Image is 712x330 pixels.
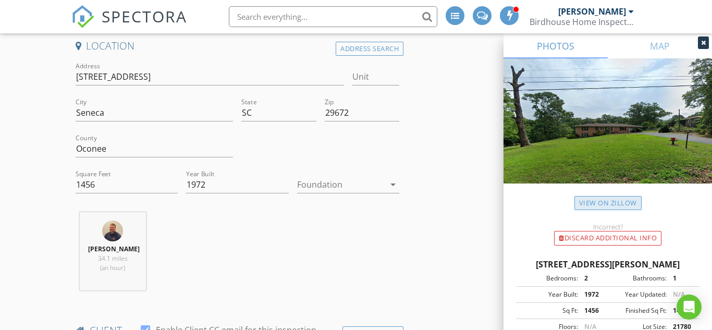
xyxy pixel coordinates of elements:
[229,6,437,27] input: Search everything...
[504,58,712,209] img: streetview
[102,5,187,27] span: SPECTORA
[608,33,712,58] a: MAP
[102,221,123,241] img: pic.jpeg
[76,39,399,53] h4: Location
[574,196,642,210] a: View on Zillow
[516,258,699,271] div: [STREET_ADDRESS][PERSON_NAME]
[71,14,187,36] a: SPECTORA
[387,178,399,191] i: arrow_drop_down
[519,306,578,315] div: Sq Ft:
[100,263,125,272] span: (an hour)
[554,231,661,246] div: Discard Additional info
[578,290,608,299] div: 1972
[667,274,696,283] div: 1
[88,245,140,253] strong: [PERSON_NAME]
[673,290,685,299] span: N/A
[608,274,667,283] div: Bathrooms:
[504,33,608,58] a: PHOTOS
[667,306,696,315] div: 1456
[336,42,403,56] div: Address Search
[558,6,626,17] div: [PERSON_NAME]
[519,274,578,283] div: Bedrooms:
[519,290,578,299] div: Year Built:
[98,254,128,263] span: 34.1 miles
[578,274,608,283] div: 2
[530,17,634,27] div: Birdhouse Home Inspection Services
[677,295,702,320] div: Open Intercom Messenger
[608,290,667,299] div: Year Updated:
[504,223,712,231] div: Incorrect?
[608,306,667,315] div: Finished Sq Ft:
[71,5,94,28] img: The Best Home Inspection Software - Spectora
[578,306,608,315] div: 1456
